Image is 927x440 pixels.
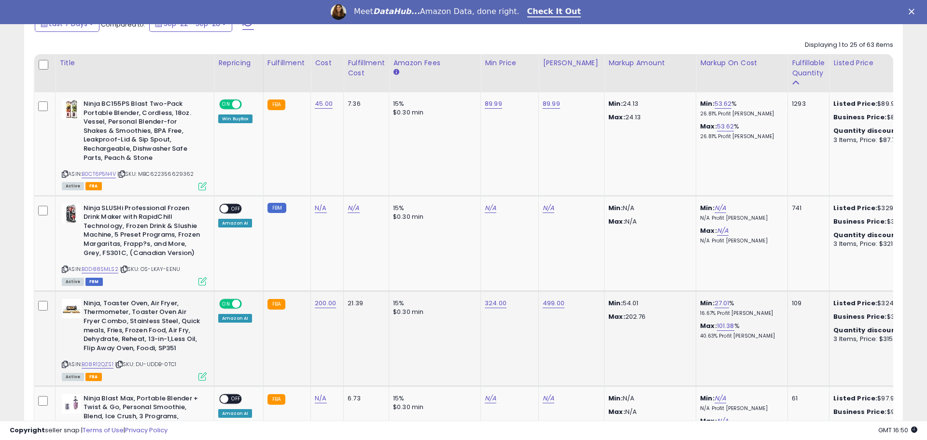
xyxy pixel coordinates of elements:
[700,321,717,330] b: Max:
[115,360,176,368] span: | SKU: DU-UDDB-0TC1
[833,113,913,122] div: $88.19
[315,99,333,109] a: 45.00
[700,226,717,235] b: Max:
[85,278,103,286] span: FBM
[485,203,496,213] a: N/A
[85,182,102,190] span: FBA
[485,58,534,68] div: Min Price
[715,203,726,213] a: N/A
[543,394,554,403] a: N/A
[833,126,903,135] b: Quantity discounts
[792,99,822,108] div: 1293
[700,394,715,403] b: Min:
[608,312,625,321] strong: Max:
[608,99,623,108] strong: Min:
[120,265,180,273] span: | SKU: OS-LKAY-EENU
[348,203,359,213] a: N/A
[62,278,84,286] span: All listings currently available for purchase on Amazon
[315,203,326,213] a: N/A
[833,203,877,213] b: Listed Price:
[240,299,256,308] span: OFF
[83,426,124,435] a: Terms of Use
[393,308,473,316] div: $0.30 min
[833,127,913,135] div: :
[393,68,399,77] small: Amazon Fees.
[833,408,913,416] div: $96.03
[348,58,385,78] div: Fulfillment Cost
[608,113,625,122] strong: Max:
[833,217,913,226] div: $323.39
[267,99,285,110] small: FBA
[608,204,688,213] p: N/A
[717,226,729,236] a: N/A
[543,298,564,308] a: 499.00
[608,217,688,226] p: N/A
[700,333,780,340] p: 40.63% Profit [PERSON_NAME]
[485,394,496,403] a: N/A
[267,58,307,68] div: Fulfillment
[608,394,688,403] p: N/A
[700,405,780,412] p: N/A Profit [PERSON_NAME]
[62,299,81,318] img: 41019YXde4L._SL40_.jpg
[700,122,780,140] div: %
[485,298,506,308] a: 324.00
[228,204,244,213] span: OFF
[700,99,780,117] div: %
[393,58,477,68] div: Amazon Fees
[792,394,822,403] div: 61
[485,99,502,109] a: 89.99
[833,326,903,335] b: Quantity discounts
[700,238,780,244] p: N/A Profit [PERSON_NAME]
[715,99,732,109] a: 53.62
[267,203,286,213] small: FBM
[792,299,822,308] div: 109
[315,298,336,308] a: 200.00
[700,122,717,131] b: Max:
[228,395,244,403] span: OFF
[85,373,102,381] span: FBA
[84,299,201,355] b: Ninja, Toaster Oven, Air Fryer, Thermometer, Toaster Oven Air Fryer Combo, Stainless Steel, Quick...
[348,299,381,308] div: 21.39
[833,240,913,248] div: 3 Items, Price: $321.75
[59,58,210,68] div: Title
[10,426,168,435] div: seller snap | |
[878,426,917,435] span: 2025-10-6 16:50 GMT
[348,394,381,403] div: 6.73
[792,204,822,213] div: 741
[62,373,84,381] span: All listings currently available for purchase on Amazon
[717,321,734,331] a: 101.38
[354,7,520,16] div: Meet Amazon Data, done right.
[700,111,780,117] p: 26.81% Profit [PERSON_NAME]
[717,122,734,131] a: 53.62
[700,203,715,213] b: Min:
[700,58,784,68] div: Markup on Cost
[348,99,381,108] div: 7.36
[543,203,554,213] a: N/A
[833,335,913,343] div: 3 Items, Price: $315.9
[700,215,780,222] p: N/A Profit [PERSON_NAME]
[218,58,259,68] div: Repricing
[833,58,917,68] div: Listed Price
[608,394,623,403] strong: Min:
[833,312,886,321] b: Business Price:
[833,298,877,308] b: Listed Price:
[833,407,886,416] b: Business Price:
[715,394,726,403] a: N/A
[62,394,81,413] img: 31IBHDpXw9L._SL40_.jpg
[833,217,886,226] b: Business Price:
[315,58,339,68] div: Cost
[715,298,730,308] a: 27.01
[805,41,893,50] div: Displaying 1 to 25 of 63 items
[218,314,252,323] div: Amazon AI
[393,99,473,108] div: 15%
[393,108,473,117] div: $0.30 min
[833,230,903,240] b: Quantity discounts
[543,58,600,68] div: [PERSON_NAME]
[833,312,913,321] div: $317.52
[833,326,913,335] div: :
[608,408,688,416] p: N/A
[608,99,688,108] p: 24.13
[700,322,780,340] div: %
[792,58,825,78] div: Fulfillable Quantity
[608,407,625,416] strong: Max:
